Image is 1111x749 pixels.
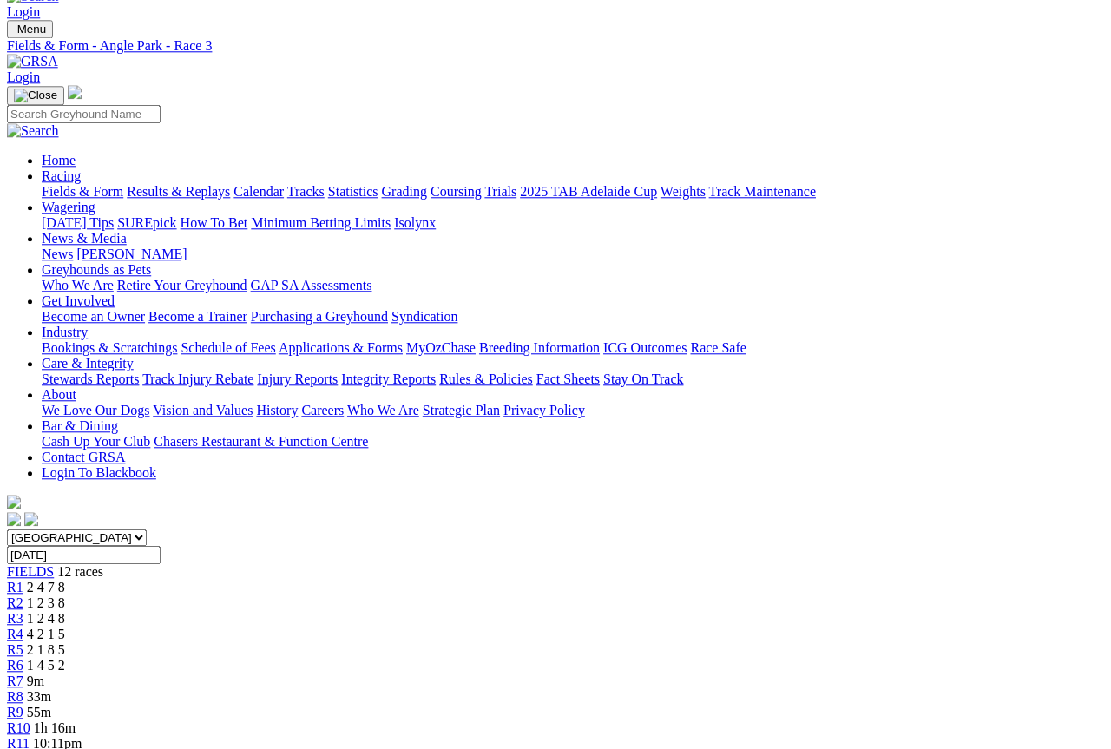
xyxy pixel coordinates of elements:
a: Racing [42,168,81,183]
a: Become a Trainer [148,309,247,324]
a: MyOzChase [406,340,476,355]
a: Vision and Values [153,403,253,417]
a: Grading [382,184,427,199]
a: R5 [7,642,23,657]
a: Who We Are [42,278,114,292]
a: News & Media [42,231,127,246]
a: Chasers Restaurant & Function Centre [154,434,368,449]
button: Toggle navigation [7,86,64,105]
img: Search [7,123,59,139]
a: Isolynx [394,215,436,230]
a: Statistics [328,184,378,199]
a: Cash Up Your Club [42,434,150,449]
span: 1 2 3 8 [27,595,65,610]
img: twitter.svg [24,512,38,526]
a: Applications & Forms [279,340,403,355]
span: 1h 16m [34,720,76,735]
div: News & Media [42,246,1104,262]
div: Care & Integrity [42,371,1104,387]
a: [DATE] Tips [42,215,114,230]
a: Tracks [287,184,325,199]
a: Rules & Policies [439,371,533,386]
a: 2025 TAB Adelaide Cup [520,184,657,199]
a: R2 [7,595,23,610]
span: 1 2 4 8 [27,611,65,626]
a: Fields & Form [42,184,123,199]
div: Industry [42,340,1104,356]
a: R1 [7,580,23,595]
a: Get Involved [42,293,115,308]
a: SUREpick [117,215,176,230]
a: Home [42,153,76,168]
a: Stewards Reports [42,371,139,386]
a: Stay On Track [603,371,683,386]
div: Racing [42,184,1104,200]
a: Careers [301,403,344,417]
img: GRSA [7,54,58,69]
div: Get Involved [42,309,1104,325]
img: logo-grsa-white.png [7,495,21,509]
a: Purchasing a Greyhound [251,309,388,324]
a: Injury Reports [257,371,338,386]
a: Strategic Plan [423,403,500,417]
a: Login To Blackbook [42,465,156,480]
input: Select date [7,546,161,564]
a: Breeding Information [479,340,600,355]
img: Close [14,89,57,102]
a: Contact GRSA [42,450,125,464]
a: Login [7,69,40,84]
button: Toggle navigation [7,20,53,38]
a: Weights [661,184,706,199]
span: 33m [27,689,51,704]
a: Wagering [42,200,95,214]
span: Menu [17,23,46,36]
a: ICG Outcomes [603,340,687,355]
a: Track Injury Rebate [142,371,253,386]
span: 9m [27,673,44,688]
a: R3 [7,611,23,626]
span: 12 races [57,564,103,579]
a: Integrity Reports [341,371,436,386]
div: Greyhounds as Pets [42,278,1104,293]
a: R6 [7,658,23,673]
a: R10 [7,720,30,735]
div: Bar & Dining [42,434,1104,450]
a: News [42,246,73,261]
img: logo-grsa-white.png [68,85,82,99]
a: Fields & Form - Angle Park - Race 3 [7,38,1104,54]
img: facebook.svg [7,512,21,526]
a: We Love Our Dogs [42,403,149,417]
a: Retire Your Greyhound [117,278,247,292]
a: History [256,403,298,417]
div: About [42,403,1104,418]
a: Results & Replays [127,184,230,199]
a: Race Safe [690,340,746,355]
a: Track Maintenance [709,184,816,199]
a: R7 [7,673,23,688]
a: About [42,387,76,402]
input: Search [7,105,161,123]
a: Care & Integrity [42,356,134,371]
a: R9 [7,705,23,719]
a: FIELDS [7,564,54,579]
a: Who We Are [347,403,419,417]
a: Syndication [391,309,457,324]
a: Become an Owner [42,309,145,324]
span: 2 4 7 8 [27,580,65,595]
a: R8 [7,689,23,704]
a: Greyhounds as Pets [42,262,151,277]
a: R4 [7,627,23,641]
a: Industry [42,325,88,339]
span: 2 1 8 5 [27,642,65,657]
